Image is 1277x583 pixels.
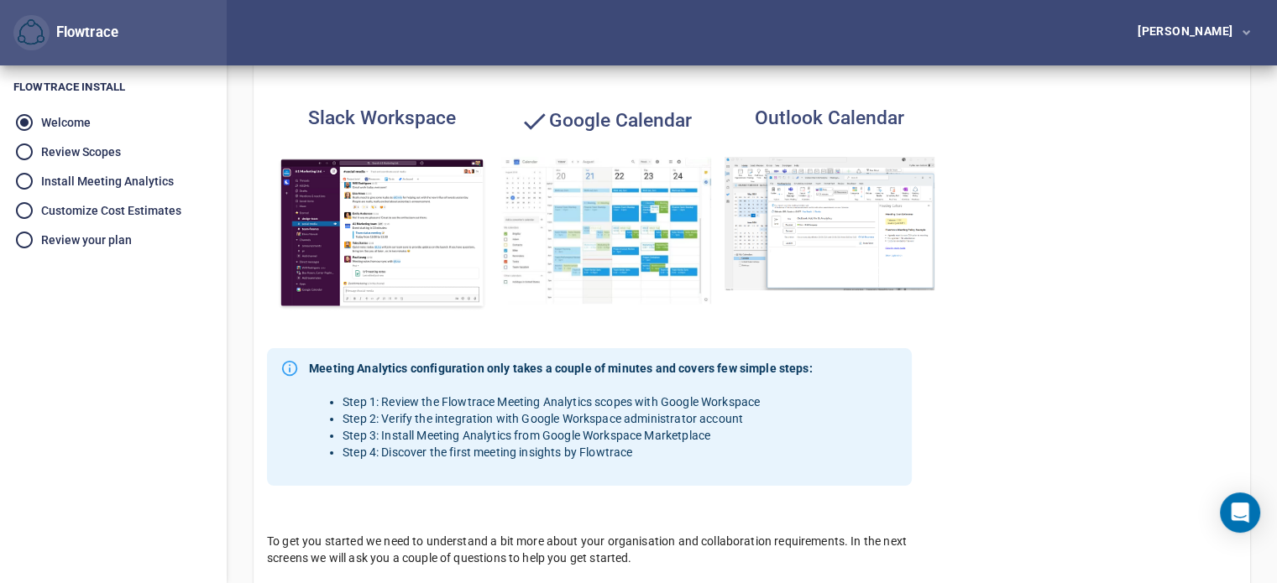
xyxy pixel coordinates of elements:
[725,157,934,291] img: Outlook Calendar analytics
[343,393,813,410] li: Step 1: Review the Flowtrace Meeting Analytics scopes with Google Workspace
[50,23,118,43] div: Flowtrace
[501,107,711,136] h4: Google Calendar
[277,157,487,311] img: Slack Workspace analytics
[1111,18,1264,49] button: [PERSON_NAME]
[267,96,497,321] button: Slack WorkspaceSlack Workspace analytics
[1220,492,1260,533] div: Open Intercom Messenger
[501,157,711,304] img: Google Calendar analytics
[725,107,934,129] h4: Outlook Calendar
[343,444,813,461] li: Step 4: Discover the first meeting insights by Flowtrace
[309,360,813,377] strong: Meeting Analytics configuration only takes a couple of minutes and covers few simple steps:
[714,96,945,301] button: Outlook CalendarOutlook Calendar analytics
[13,15,118,51] div: Flowtrace
[343,427,813,444] li: Step 3: Install Meeting Analytics from Google Workspace Marketplace
[491,96,721,314] button: Google CalendarGoogle Calendar analytics
[13,15,50,51] button: Flowtrace
[18,19,44,46] img: Flowtrace
[277,107,487,129] h4: Slack Workspace
[254,519,925,580] div: To get you started we need to understand a bit more about your organisation and collaboration req...
[1138,25,1239,37] div: [PERSON_NAME]
[343,410,813,427] li: Step 2: Verify the integration with Google Workspace administrator account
